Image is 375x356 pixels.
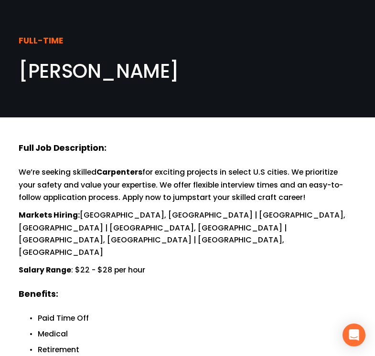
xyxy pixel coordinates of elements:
p: [GEOGRAPHIC_DATA], [GEOGRAPHIC_DATA] | [GEOGRAPHIC_DATA], [GEOGRAPHIC_DATA] | [GEOGRAPHIC_DATA], ... [19,209,356,258]
div: Open Intercom Messenger [343,324,365,346]
p: : $22 - $28 per hour [19,264,356,277]
strong: FULL-TIME [19,34,63,49]
strong: Full Job Description: [19,141,106,156]
strong: Carpenters [96,167,142,179]
strong: Salary Range [19,264,71,277]
p: Medical [38,328,356,340]
p: Paid Time Off [38,312,356,324]
span: [PERSON_NAME] [19,58,179,84]
strong: Benefits: [19,287,58,302]
strong: Markets Hiring: [19,209,80,222]
p: Retirement [38,344,356,356]
p: We’re seeking skilled for exciting projects in select U.S cities. We prioritize your safety and v... [19,166,356,203]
